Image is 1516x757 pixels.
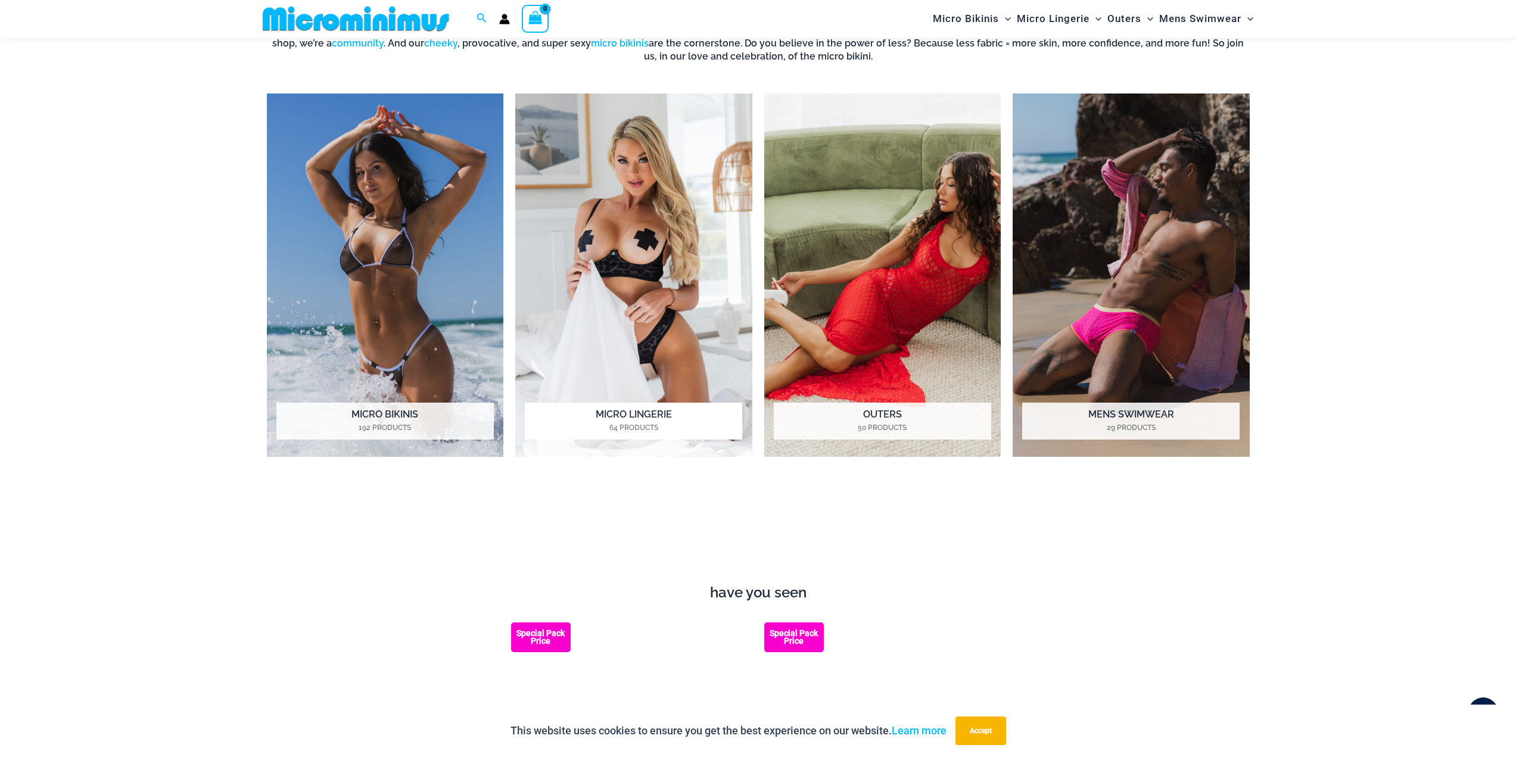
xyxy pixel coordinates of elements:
[276,422,494,433] mark: 192 Products
[276,403,494,440] h2: Micro Bikinis
[999,4,1011,34] span: Menu Toggle
[1159,4,1241,34] span: Mens Swimwear
[1022,403,1240,440] h2: Mens Swimwear
[258,5,454,32] img: MM SHOP LOGO FLAT
[1014,4,1104,34] a: Micro LingerieMenu ToggleMenu Toggle
[1104,4,1156,34] a: OutersMenu ToggleMenu Toggle
[522,5,549,32] a: View Shopping Cart, empty
[525,403,742,440] h2: Micro Lingerie
[764,94,1001,457] img: Outers
[1141,4,1153,34] span: Menu Toggle
[1241,4,1253,34] span: Menu Toggle
[267,488,1250,578] iframe: TrustedSite Certified
[774,422,991,433] mark: 50 Products
[591,38,649,49] a: micro bikinis
[1156,4,1256,34] a: Mens SwimwearMenu ToggleMenu Toggle
[1089,4,1101,34] span: Menu Toggle
[267,94,504,457] img: Micro Bikinis
[332,38,384,49] a: community
[267,24,1250,64] h6: This is the extraordinary world of Microminimus, the ultimate destination for the micro bikini, c...
[1013,94,1250,457] a: Visit product category Mens Swimwear
[258,584,1259,602] h4: have you seen
[774,403,991,440] h2: Outers
[515,94,752,457] img: Micro Lingerie
[1017,4,1089,34] span: Micro Lingerie
[515,94,752,457] a: Visit product category Micro Lingerie
[928,2,1259,36] nav: Site Navigation
[499,14,510,24] a: Account icon link
[525,422,742,433] mark: 64 Products
[424,38,457,49] a: cheeky
[510,722,947,740] p: This website uses cookies to ensure you get the best experience on our website.
[955,716,1006,745] button: Accept
[933,4,999,34] span: Micro Bikinis
[267,94,504,457] a: Visit product category Micro Bikinis
[511,630,571,645] b: Special Pack Price
[477,11,487,26] a: Search icon link
[1107,4,1141,34] span: Outers
[1022,422,1240,433] mark: 29 Products
[764,630,824,645] b: Special Pack Price
[930,4,1014,34] a: Micro BikinisMenu ToggleMenu Toggle
[764,94,1001,457] a: Visit product category Outers
[892,724,947,737] a: Learn more
[1013,94,1250,457] img: Mens Swimwear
